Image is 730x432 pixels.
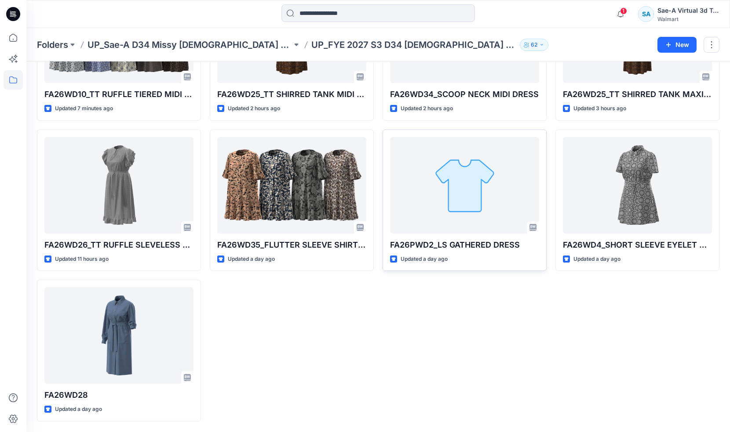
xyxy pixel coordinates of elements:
p: FA26WD10_TT RUFFLE TIERED MIDI DRESS [44,88,193,101]
p: Updated a day ago [573,255,620,264]
p: FA26WD25_TT SHIRRED TANK MIDI DRESS [217,88,366,101]
p: Updated 2 hours ago [401,104,453,113]
p: FA26WD35_FLUTTER SLEEVE SHIRT DRESS [217,239,366,251]
a: FA26PWD2_LS GATHERED DRESS [390,137,539,234]
p: FA26WD4_SHORT SLEEVE EYELET DRESS [563,239,712,251]
p: FA26WD26_TT RUFFLE SLEVELESS MIDI DRESS [44,239,193,251]
p: FA26PWD2_LS GATHERED DRESS [390,239,539,251]
a: FA26WD35_FLUTTER SLEEVE SHIRT DRESS [217,137,366,234]
p: Updated 2 hours ago [228,104,280,113]
p: FA26WD28 [44,389,193,401]
button: 62 [520,39,548,51]
p: Updated 11 hours ago [55,255,109,264]
p: FA26WD25_TT SHIRRED TANK MAXI DRESS [563,88,712,101]
a: FA26WD26_TT RUFFLE SLEVELESS MIDI DRESS [44,137,193,234]
p: Updated a day ago [228,255,275,264]
button: New [657,37,697,53]
p: UP_FYE 2027 S3 D34 [DEMOGRAPHIC_DATA] Dresses [311,39,516,51]
p: Updated a day ago [401,255,448,264]
a: FA26WD4_SHORT SLEEVE EYELET DRESS [563,137,712,234]
p: Updated 7 minutes ago [55,104,113,113]
span: 1 [620,7,627,14]
div: Walmart [657,16,719,22]
a: UP_Sae-A D34 Missy [DEMOGRAPHIC_DATA] Dresses [88,39,292,51]
p: Updated a day ago [55,405,102,414]
p: 62 [531,40,537,50]
p: Updated 3 hours ago [573,104,626,113]
div: Sae-A Virtual 3d Team [657,5,719,16]
div: SA [638,6,654,22]
p: FA26WD34_SCOOP NECK MIDI DRESS [390,88,539,101]
a: FA26WD28 [44,287,193,384]
a: Folders [37,39,68,51]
